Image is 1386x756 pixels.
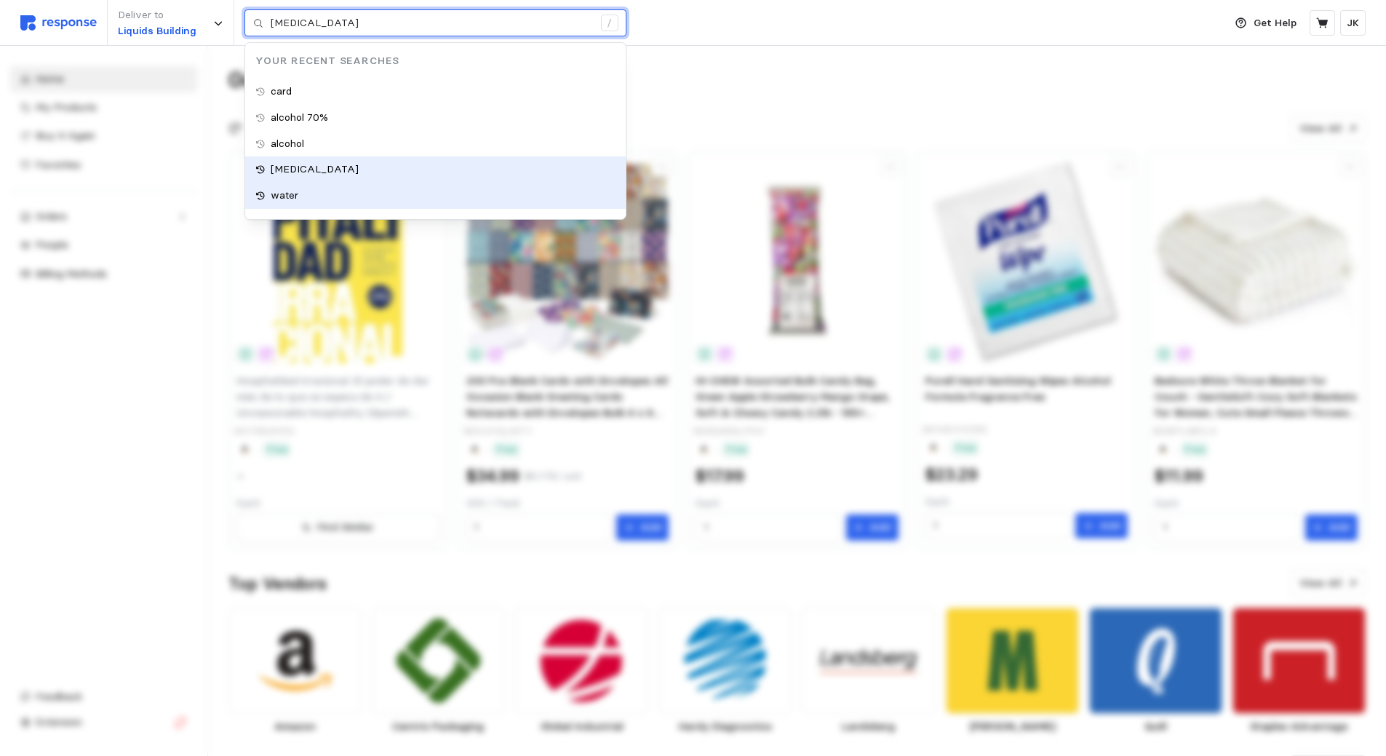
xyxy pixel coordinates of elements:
p: Liquids Building [118,23,196,39]
button: Get Help [1227,9,1305,37]
p: Your Recent Searches [245,53,626,69]
input: Search for a product name or SKU [271,10,593,36]
button: JK [1340,10,1366,36]
p: alcohol 70% [271,110,328,126]
p: [MEDICAL_DATA] [271,162,359,178]
p: Deliver to [118,7,196,23]
p: card [271,84,292,100]
img: svg%3e [20,15,97,31]
div: / [601,15,618,32]
p: alcohol [271,136,304,152]
p: JK [1347,15,1359,31]
p: Get Help [1254,15,1297,31]
p: water [271,188,298,204]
